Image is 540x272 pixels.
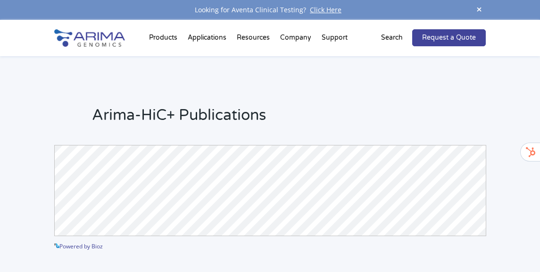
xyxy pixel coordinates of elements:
[54,4,486,16] div: Looking for Aventa Clinical Testing?
[54,242,103,250] a: Powered by Bioz
[421,239,486,252] a: See more details on Bioz
[412,29,486,46] a: Request a Quote
[54,29,125,47] img: Arima-Genomics-logo
[381,32,403,44] p: Search
[92,105,486,133] h2: Arima-HiC+ Publications
[306,5,345,14] a: Click Here
[54,243,59,248] img: powered by bioz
